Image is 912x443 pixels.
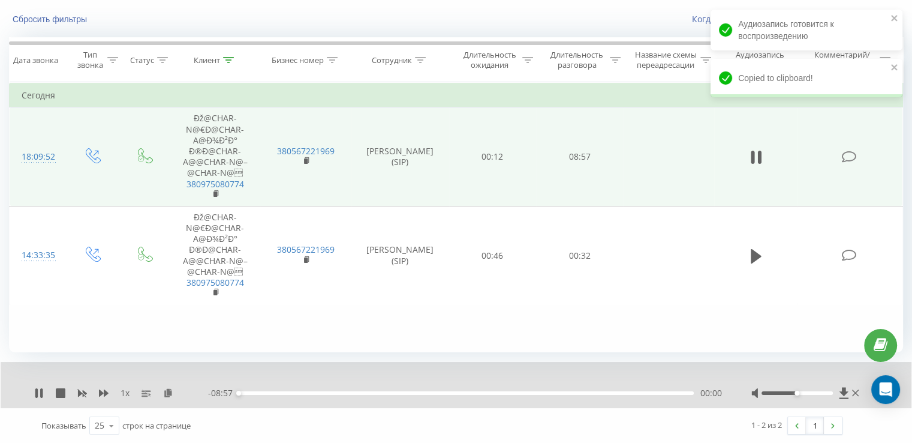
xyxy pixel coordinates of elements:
[449,107,536,206] td: 00:12
[121,387,130,399] span: 1 x
[10,83,903,107] td: Сегодня
[547,50,607,70] div: Длительность разговора
[460,50,520,70] div: Длительность ожидания
[871,375,900,404] div: Open Intercom Messenger
[700,387,721,399] span: 00:00
[711,10,902,50] div: Аудиозапись готовится к воспроизведению
[277,145,335,157] a: 380567221969
[272,55,324,65] div: Бизнес номер
[13,55,58,65] div: Дата звонка
[186,178,244,190] a: 380975080774
[372,55,412,65] div: Сотрудник
[76,50,104,70] div: Тип звонка
[890,13,899,25] button: close
[208,387,239,399] span: - 08:57
[277,244,335,255] a: 380567221969
[194,55,220,65] div: Клиент
[351,206,449,305] td: [PERSON_NAME] (SIP)
[536,107,623,206] td: 08:57
[22,244,53,267] div: 14:33:35
[9,14,93,25] button: Сбросить фильтры
[751,419,782,431] div: 1 - 2 из 2
[22,145,53,169] div: 18:09:52
[794,391,799,396] div: Accessibility label
[806,417,824,434] a: 1
[41,420,86,431] span: Показывать
[449,206,536,305] td: 00:46
[711,59,902,97] div: Copied to clipboard!
[692,13,903,25] a: Когда данные могут отличаться от других систем
[634,50,697,70] div: Название схемы переадресации
[170,107,260,206] td: Ðž@CHAR-N@€Ð@CHAR-A@Ð¾Ð²Ð° Ð®Ð@CHAR-A@@CHAR-N@–@CHAR-N@
[170,206,260,305] td: Ðž@CHAR-N@€Ð@CHAR-A@Ð¾Ð²Ð° Ð®Ð@CHAR-A@@CHAR-N@–@CHAR-N@
[236,391,241,396] div: Accessibility label
[890,62,899,74] button: close
[186,277,244,288] a: 380975080774
[95,420,104,432] div: 25
[130,55,154,65] div: Статус
[536,206,623,305] td: 00:32
[122,420,191,431] span: строк на странице
[351,107,449,206] td: [PERSON_NAME] (SIP)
